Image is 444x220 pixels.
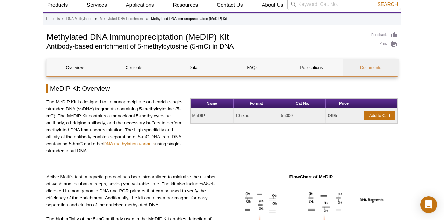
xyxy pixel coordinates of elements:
a: DNA methylation variants [103,141,155,146]
li: » [62,17,64,21]
a: Print [371,41,398,48]
td: €495 [326,108,362,123]
em: Mse [203,181,212,186]
span: Search [378,1,398,7]
th: Cat No. [279,99,326,108]
a: DNA Methylation [66,16,92,22]
a: Documents [343,59,399,76]
p: Active Motif's fast, magnetic protocol has been streamlined to minimize the number of wash and in... [46,174,220,208]
a: Add to Cart [364,111,395,120]
a: Publications [284,59,339,76]
h2: MeDIP Kit Overview [46,84,398,93]
strong: FlowChart of MeDIP [289,174,333,179]
a: Products [46,16,60,22]
div: Open Intercom Messenger [420,196,437,213]
th: Name [191,99,234,108]
li: » [146,17,149,21]
td: 10 rxns [234,108,279,123]
a: Methylated DNA Enrichment [100,16,144,22]
td: MeDIP [191,108,234,123]
a: Overview [47,59,102,76]
a: Feedback [371,31,398,39]
h1: Methylated DNA Immunopreciptation (MeDIP) Kit [46,31,364,42]
th: Format [234,99,279,108]
a: Contents [106,59,162,76]
li: Methylated DNA Immunopreciptation (MeDIP) Kit [151,17,227,21]
p: The MeDIP Kit is designed to immunoprecipitate and enrich single-stranded DNA (ssDNA) fragments c... [46,98,185,154]
th: Price [326,99,362,108]
button: Search [375,1,400,7]
h2: Antibody-based enrichment of 5-methylcytosine (5-mC) in DNA [46,43,364,50]
td: 55009 [279,108,326,123]
li: » [95,17,97,21]
a: FAQs [224,59,280,76]
a: Data [165,59,221,76]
